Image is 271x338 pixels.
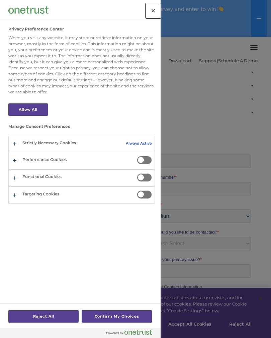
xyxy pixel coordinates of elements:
[106,330,157,338] a: Powered by OneTrust Opens in a new Tab
[8,6,49,13] img: Company Logo
[8,35,155,95] div: When you visit any website, it may store or retrieve information on your browser, mostly in the f...
[8,310,79,323] button: Reject All
[8,3,49,17] div: Company Logo
[8,124,155,132] h3: Manage Consent Preferences
[8,27,64,31] h2: Privacy Preference Center
[106,330,152,335] img: Powered by OneTrust Opens in a new Tab
[146,3,161,18] button: Close
[8,103,48,116] button: Allow All
[82,310,152,323] button: Confirm My Choices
